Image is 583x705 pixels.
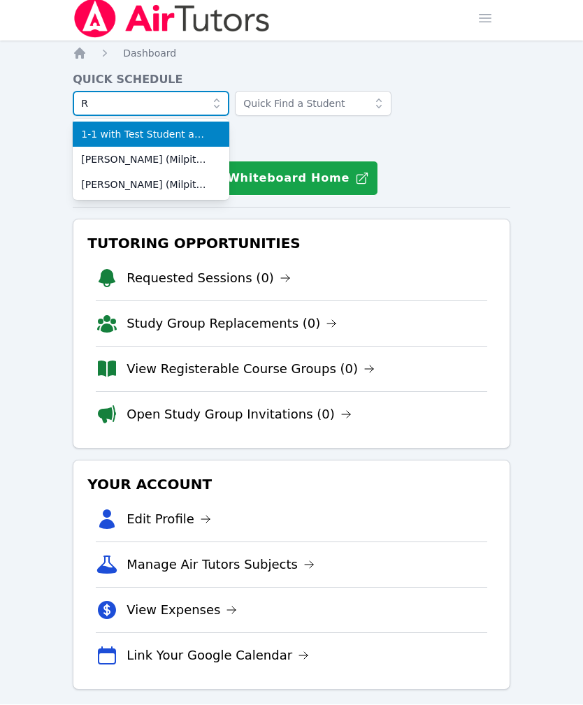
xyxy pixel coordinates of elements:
a: View Expenses [127,601,237,620]
button: Whiteboard Home [218,161,378,196]
a: Manage Air Tutors Subjects [127,555,315,575]
span: 1-1 with Test Student and [PERSON_NAME] [81,128,221,142]
h3: Tutoring Opportunities [85,231,498,256]
a: Dashboard [123,47,176,61]
a: Link Your Google Calendar [127,646,309,666]
span: [PERSON_NAME] (Milpitas) 2nd-6th Grade Math Groups [81,153,221,167]
a: Requested Sessions (0) [127,269,291,289]
a: Study Group Replacements (0) [127,314,337,334]
h4: Quick Schedule [73,72,510,89]
input: Quick Find a Student [235,92,391,117]
span: Dashboard [123,48,176,59]
a: Edit Profile [127,510,211,530]
a: View Registerable Course Groups (0) [127,360,375,379]
h3: Your Account [85,472,498,497]
a: Open Study Group Invitations (0) [127,405,352,425]
h4: Quick Links [73,142,510,159]
nav: Breadcrumb [73,47,510,61]
input: Quick Find a Study Group [73,92,229,117]
span: [PERSON_NAME] (Milpitas) 2nd- Grade Spanish Math Groups [81,178,221,192]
